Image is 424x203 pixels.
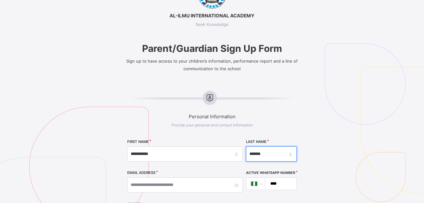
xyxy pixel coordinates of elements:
label: LAST NAME [246,139,266,144]
span: Sign up to have access to your children’s information, performance report and a line of communica... [126,58,298,71]
span: Personal Information [106,114,318,120]
span: Provide your personal and contact information [171,123,253,127]
span: Seek Knowledge [106,22,318,27]
span: AL-ILMU INTERNATIONAL ACADEMY [106,13,318,19]
label: Active WhatsApp Number [246,171,295,175]
label: EMAIL ADDRESS [127,170,155,175]
label: FIRST NAME [127,139,149,144]
span: Parent/Guardian Sign Up Form [106,43,318,54]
